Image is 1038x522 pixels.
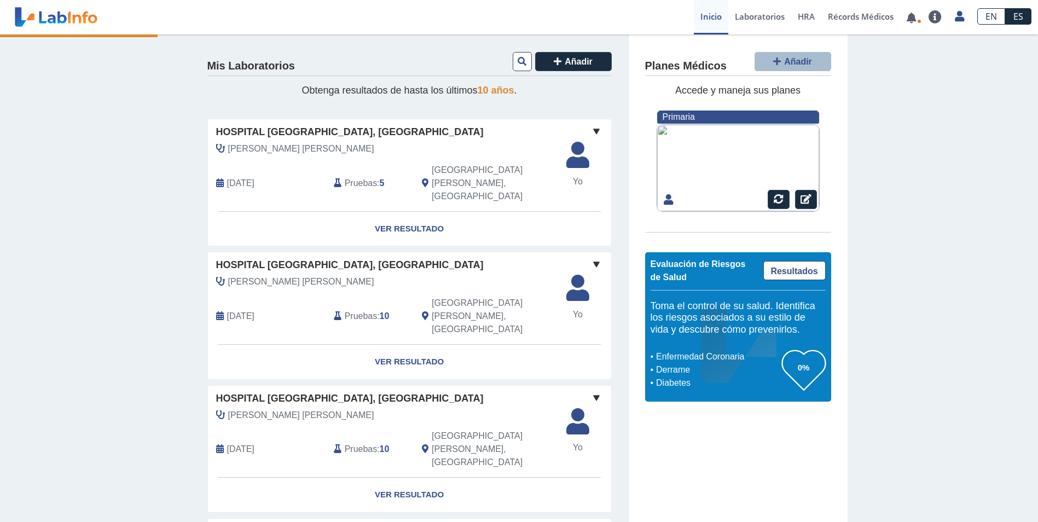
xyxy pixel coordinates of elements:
span: 2025-10-10 [227,177,254,190]
span: Pruebas [345,310,377,323]
li: Derrame [653,363,782,376]
span: Rodriguez Escudero, Jose [228,409,374,422]
span: Hospital [GEOGRAPHIC_DATA], [GEOGRAPHIC_DATA] [216,125,484,140]
a: Ver Resultado [208,212,611,246]
b: 10 [380,311,390,321]
span: HRA [798,11,815,22]
span: San Juan, PR [432,297,553,336]
span: Rodriguez Escudero, Jose [228,275,374,288]
span: Primaria [663,112,695,121]
h4: Planes Médicos [645,60,727,73]
button: Añadir [535,52,612,71]
span: Hospital [GEOGRAPHIC_DATA], [GEOGRAPHIC_DATA] [216,391,484,406]
span: San Juan, PR [432,430,553,469]
h3: 0% [782,361,826,374]
b: 5 [380,178,385,188]
span: San Juan, PR [432,164,553,203]
span: Añadir [565,57,593,66]
span: 10 años [478,85,514,96]
div: : [326,297,414,336]
button: Añadir [755,52,831,71]
span: Yo [560,175,596,188]
h5: Toma el control de su salud. Identifica los riesgos asociados a su estilo de vida y descubre cómo... [651,300,826,336]
span: Yo [560,441,596,454]
span: Pruebas [345,443,377,456]
div: : [326,164,414,203]
a: Ver Resultado [208,478,611,512]
span: 2025-08-08 [227,443,254,456]
span: Obtenga resultados de hasta los últimos . [301,85,517,96]
span: Pruebas [345,177,377,190]
span: 2025-09-29 [227,310,254,323]
a: Resultados [763,261,826,280]
h4: Mis Laboratorios [207,60,295,73]
b: 10 [380,444,390,454]
span: Hospital [GEOGRAPHIC_DATA], [GEOGRAPHIC_DATA] [216,258,484,272]
span: Evaluación de Riesgos de Salud [651,259,746,282]
span: Yo [560,308,596,321]
li: Diabetes [653,376,782,390]
li: Enfermedad Coronaria [653,350,782,363]
a: ES [1005,8,1031,25]
span: Accede y maneja sus planes [675,85,801,96]
span: Añadir [784,57,812,66]
div: : [326,430,414,469]
a: Ver Resultado [208,345,611,379]
span: Rodriguez Escudero, Jose [228,142,374,155]
a: EN [977,8,1005,25]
